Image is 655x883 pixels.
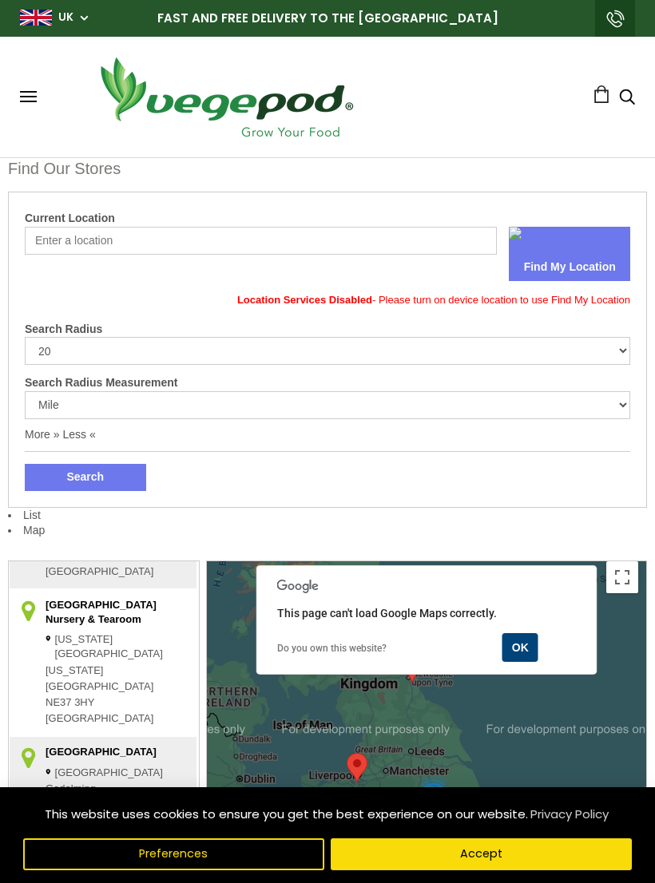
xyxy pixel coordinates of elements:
span: - Please turn on device location to use Find My Location [25,289,630,311]
label: Search Radius [25,322,630,338]
div: [GEOGRAPHIC_DATA] [46,745,163,761]
li: Map [8,523,647,539]
a: More » [25,428,60,441]
label: Search Radius Measurement [25,375,630,391]
label: Current Location [25,211,630,227]
img: Vegepod [86,53,366,141]
li: List [8,180,647,523]
span: [GEOGRAPHIC_DATA] [46,679,153,695]
span: [US_STATE] [46,663,103,679]
a: Less « [62,428,95,441]
span: Godalming [46,782,96,798]
h1: Find Our Stores [8,157,647,180]
input: Enter a location [25,227,497,255]
button: Find My Location [509,254,630,281]
div: [GEOGRAPHIC_DATA] [46,766,163,782]
button: Preferences [23,838,324,870]
div: 2 [412,775,455,818]
a: Privacy Policy (opens in a new tab) [528,800,611,829]
span: [GEOGRAPHIC_DATA] [46,564,153,580]
button: OK [502,633,538,662]
img: sca.location-find-location.png [509,227,522,240]
button: Search [25,464,146,491]
span: This website uses cookies to ensure you get the best experience on our website. [45,806,528,822]
span: This page can't load Google Maps correctly. [277,607,497,620]
button: Accept [331,838,632,870]
a: Search [619,90,635,107]
div: [US_STATE][GEOGRAPHIC_DATA] [46,632,163,663]
div: [GEOGRAPHIC_DATA] Nursery & Tearoom [46,598,163,628]
b: Location Services Disabled [237,294,372,306]
a: UK [58,10,73,26]
span: [GEOGRAPHIC_DATA] [46,711,153,727]
button: Toggle fullscreen view [606,561,638,593]
a: Do you own this website? [277,643,387,654]
span: NE37 3HY [46,695,94,711]
img: gb_large.png [20,10,52,26]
